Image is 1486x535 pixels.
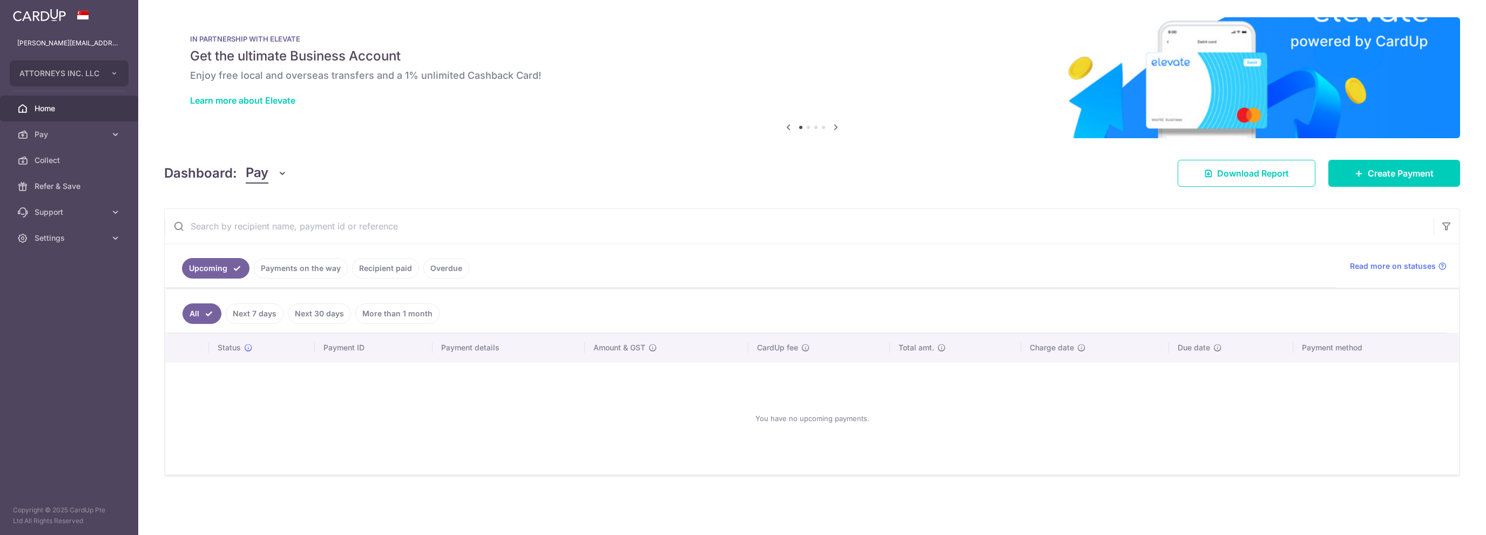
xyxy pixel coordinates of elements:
[1030,342,1074,353] span: Charge date
[190,95,295,106] a: Learn more about Elevate
[355,303,440,324] a: More than 1 month
[190,35,1434,43] p: IN PARTNERSHIP WITH ELEVATE
[182,258,249,279] a: Upcoming
[593,342,645,353] span: Amount & GST
[246,163,287,184] button: Pay
[35,103,106,114] span: Home
[757,342,798,353] span: CardUp fee
[423,258,469,279] a: Overdue
[246,163,268,184] span: Pay
[35,155,106,166] span: Collect
[17,38,121,49] p: [PERSON_NAME][EMAIL_ADDRESS][DOMAIN_NAME]
[35,181,106,192] span: Refer & Save
[1350,261,1447,272] a: Read more on statuses
[433,334,585,362] th: Payment details
[164,17,1460,138] img: Renovation banner
[899,342,934,353] span: Total amt.
[13,9,66,22] img: CardUp
[254,258,348,279] a: Payments on the way
[35,129,106,140] span: Pay
[226,303,283,324] a: Next 7 days
[1217,167,1289,180] span: Download Report
[1293,334,1459,362] th: Payment method
[19,68,99,79] span: ATTORNEYS INC. LLC
[164,164,237,183] h4: Dashboard:
[190,69,1434,82] h6: Enjoy free local and overseas transfers and a 1% unlimited Cashback Card!
[1178,160,1315,187] a: Download Report
[315,334,433,362] th: Payment ID
[288,303,351,324] a: Next 30 days
[1328,160,1460,187] a: Create Payment
[1178,342,1210,353] span: Due date
[352,258,419,279] a: Recipient paid
[1417,503,1475,530] iframe: Opens a widget where you can find more information
[1368,167,1434,180] span: Create Payment
[218,342,241,353] span: Status
[178,371,1446,466] div: You have no upcoming payments.
[10,60,129,86] button: ATTORNEYS INC. LLC
[183,303,221,324] a: All
[35,207,106,218] span: Support
[165,209,1434,243] input: Search by recipient name, payment id or reference
[190,48,1434,65] h5: Get the ultimate Business Account
[35,233,106,243] span: Settings
[1350,261,1436,272] span: Read more on statuses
